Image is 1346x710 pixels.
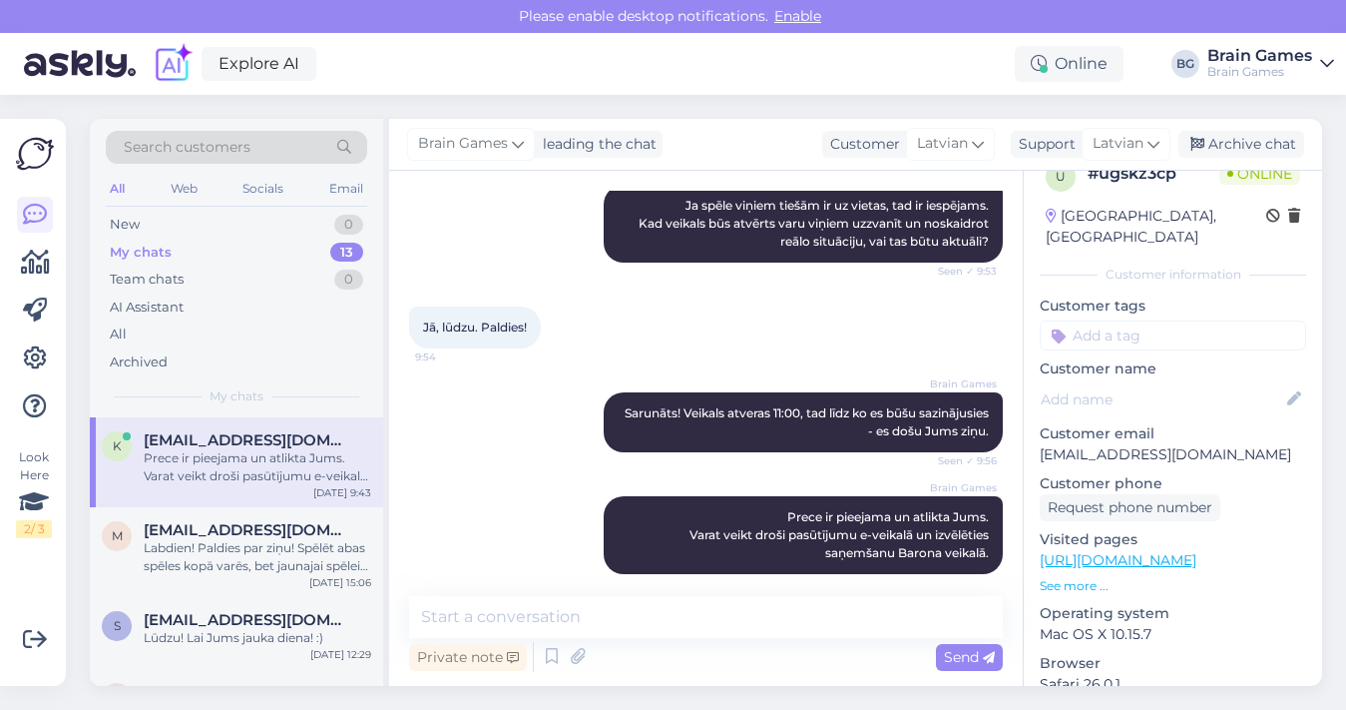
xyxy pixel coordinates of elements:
[409,644,527,671] div: Private note
[16,135,54,173] img: Askly Logo
[1015,46,1123,82] div: Online
[144,431,351,449] span: kristapskalnin@gmail.com
[144,611,351,629] span: soln92@inbox.lv
[110,270,184,290] div: Team chats
[144,629,371,647] div: Lūdzu! Lai Jums jauka diena! :)
[423,320,527,335] span: Jā, lūdzu. Paldies!
[1040,603,1306,624] p: Operating system
[639,198,992,249] span: Ja spēle viņiem tiešām ir uz vietas, tad ir iespējams. Kad veikals būs atvērts varu viņiem uzzvan...
[1093,133,1143,155] span: Latvian
[689,509,992,560] span: Prece ir pieejama un atlikta Jums. Varat veikt droši pasūtījumu e-veikalā un izvēlēties saņemšanu...
[152,43,194,85] img: explore-ai
[922,376,997,391] span: Brain Games
[822,134,900,155] div: Customer
[1040,529,1306,550] p: Visited pages
[922,264,997,279] span: Seen ✓ 9:53
[330,243,363,263] div: 13
[16,520,52,538] div: 2 / 3
[1041,388,1283,410] input: Add name
[114,618,121,633] span: s
[106,176,129,202] div: All
[334,270,363,290] div: 0
[202,47,316,81] a: Explore AI
[1171,50,1199,78] div: BG
[1040,674,1306,695] p: Safari 26.0.1
[418,133,508,155] span: Brain Games
[309,575,371,590] div: [DATE] 15:06
[110,215,140,235] div: New
[144,683,351,701] span: elinagravelsina@gmail.com
[113,438,122,453] span: k
[1040,624,1306,645] p: Mac OS X 10.15.7
[1011,134,1076,155] div: Support
[535,134,657,155] div: leading the chat
[1040,321,1306,351] input: Add a tag
[110,243,172,263] div: My chats
[313,485,371,500] div: [DATE] 9:43
[112,528,123,543] span: m
[110,353,168,372] div: Archived
[1040,423,1306,444] p: Customer email
[238,176,287,202] div: Socials
[1040,296,1306,317] p: Customer tags
[1207,48,1312,64] div: Brain Games
[325,176,367,202] div: Email
[917,133,968,155] span: Latvian
[1040,551,1196,569] a: [URL][DOMAIN_NAME]
[1040,266,1306,284] div: Customer information
[1219,163,1300,185] span: Online
[625,405,992,438] span: Sarunāts! Veikals atveras 11:00, tad līdz ko es būšu sazinājusies - es došu Jums ziņu.
[1178,131,1304,158] div: Archive chat
[922,575,997,590] span: 11:07
[1040,653,1306,674] p: Browser
[1040,444,1306,465] p: [EMAIL_ADDRESS][DOMAIN_NAME]
[144,539,371,575] div: Labdien! Paldies par ziņu! Spēlēt abas spēles kopā varēs, bet jaunajai spēlei ar vecāka izlaiduma...
[1046,206,1266,248] div: [GEOGRAPHIC_DATA], [GEOGRAPHIC_DATA]
[1056,169,1066,184] span: u
[1040,358,1306,379] p: Customer name
[144,521,351,539] span: madaramadara27@inbox.lv
[110,298,184,318] div: AI Assistant
[922,453,997,468] span: Seen ✓ 9:56
[334,215,363,235] div: 0
[1040,494,1220,521] div: Request phone number
[16,448,52,538] div: Look Here
[310,647,371,662] div: [DATE] 12:29
[167,176,202,202] div: Web
[768,7,827,25] span: Enable
[210,387,263,405] span: My chats
[1207,48,1334,80] a: Brain GamesBrain Games
[144,449,371,485] div: Prece ir pieejama un atlikta Jums. Varat veikt droši pasūtījumu e-veikalā un izvēlēties saņemšanu...
[1040,577,1306,595] p: See more ...
[944,648,995,666] span: Send
[922,480,997,495] span: Brain Games
[415,350,490,364] span: 9:54
[1207,64,1312,80] div: Brain Games
[110,325,127,345] div: All
[1040,473,1306,494] p: Customer phone
[1088,162,1219,186] div: # ugskz3cp
[124,137,250,158] span: Search customers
